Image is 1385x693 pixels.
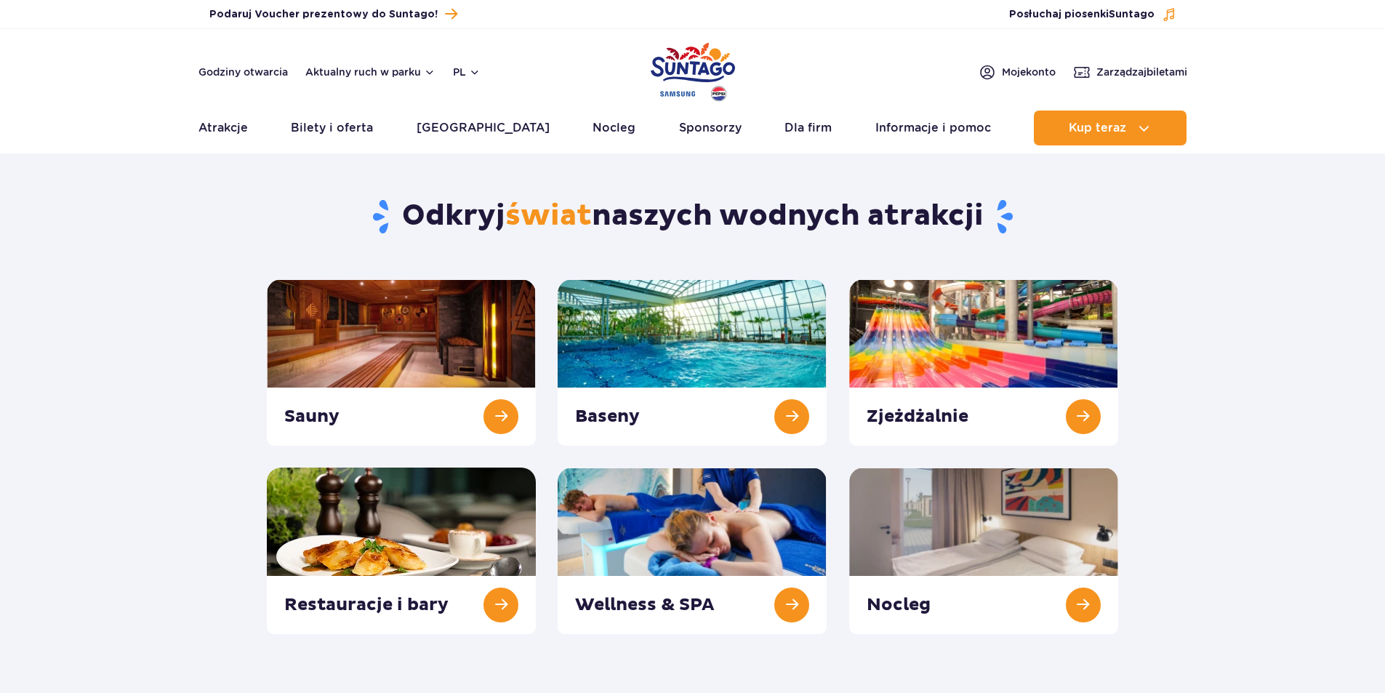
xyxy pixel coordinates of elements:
span: Podaruj Voucher prezentowy do Suntago! [209,7,438,22]
a: [GEOGRAPHIC_DATA] [417,111,550,145]
a: Dla firm [784,111,832,145]
span: Zarządzaj biletami [1096,65,1187,79]
a: Podaruj Voucher prezentowy do Suntago! [209,4,457,24]
button: Aktualny ruch w parku [305,66,435,78]
button: Kup teraz [1034,111,1187,145]
span: Suntago [1109,9,1155,20]
button: pl [453,65,481,79]
a: Sponsorzy [679,111,742,145]
a: Informacje i pomoc [875,111,991,145]
span: świat [505,198,592,234]
a: Zarządzajbiletami [1073,63,1187,81]
span: Moje konto [1002,65,1056,79]
a: Atrakcje [198,111,248,145]
a: Park of Poland [651,36,735,103]
a: Godziny otwarcia [198,65,288,79]
span: Posłuchaj piosenki [1009,7,1155,22]
span: Kup teraz [1069,121,1126,135]
a: Bilety i oferta [291,111,373,145]
button: Posłuchaj piosenkiSuntago [1009,7,1176,22]
a: Nocleg [593,111,635,145]
a: Mojekonto [979,63,1056,81]
h1: Odkryj naszych wodnych atrakcji [267,198,1118,236]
